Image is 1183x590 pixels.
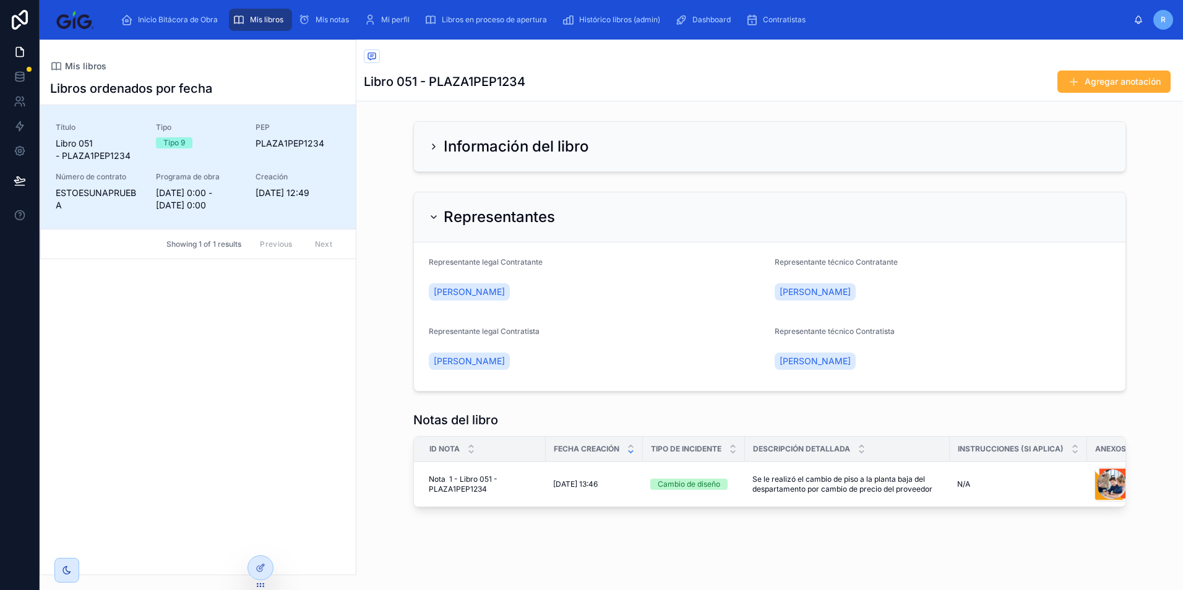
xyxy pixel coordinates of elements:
span: Libros en proceso de apertura [442,15,547,25]
span: Fecha creación [554,444,619,454]
span: [DATE] 0:00 - [DATE] 0:00 [156,187,241,212]
div: scrollable content [111,6,1134,33]
a: Mis libros [229,9,292,31]
span: Showing 1 of 1 results [166,239,241,249]
span: [PERSON_NAME] [780,286,851,298]
div: Tipo 9 [163,137,185,148]
span: ESTOESUNAPRUEBA [56,187,141,212]
a: Contratistas [742,9,814,31]
h2: Representantes [444,207,555,227]
span: Título [56,122,141,132]
a: Dashboard [671,9,739,31]
span: Mis libros [250,15,283,25]
span: Tipo [156,122,241,132]
span: [PERSON_NAME] [434,286,505,298]
a: Libros en proceso de apertura [421,9,556,31]
img: App logo [49,10,101,30]
a: Inicio Bitácora de Obra [117,9,226,31]
h1: Notas del libro [413,411,498,429]
span: Programa de obra [156,172,241,182]
span: Libro 051 - PLAZA1PEP1234 [56,137,141,162]
span: [DATE] 12:49 [256,187,341,199]
span: Mi perfil [381,15,410,25]
span: Histórico libros (admin) [579,15,660,25]
span: Nota 1 - Libro 051 - PLAZA1PEP1234 [429,474,538,494]
a: [PERSON_NAME] [429,283,510,301]
span: Número de contrato [56,172,141,182]
span: Creación [256,172,341,182]
span: [PERSON_NAME] [780,355,851,367]
span: Representante técnico Contratista [775,327,895,336]
h1: Libro 051 - PLAZA1PEP1234 [364,73,525,90]
span: Inicio Bitácora de Obra [138,15,218,25]
span: Representante legal Contratista [429,327,540,336]
h1: Libros ordenados por fecha [50,80,212,97]
span: [PERSON_NAME] [434,355,505,367]
span: Representante técnico Contratante [775,257,898,267]
button: Agregar anotación [1057,71,1171,93]
span: Dashboard [692,15,731,25]
span: ID nota [429,444,460,454]
a: TítuloLibro 051 - PLAZA1PEP1234TipoTipo 9PEPPLAZA1PEP1234Número de contratoESTOESUNAPRUEBAProgram... [41,105,356,229]
a: Histórico libros (admin) [558,9,669,31]
div: Cambio de diseño [658,479,720,490]
a: Mi perfil [360,9,418,31]
h2: Información del libro [444,137,589,156]
span: Agregar anotación [1085,75,1161,88]
span: Contratistas [763,15,806,25]
a: Mis notas [295,9,358,31]
span: PEP [256,122,341,132]
a: [PERSON_NAME] [775,353,856,370]
span: Mis notas [316,15,349,25]
a: [PERSON_NAME] [429,353,510,370]
span: N/A [957,479,970,489]
span: Representante legal Contratante [429,257,543,267]
a: Mis libros [50,60,106,72]
span: R [1161,15,1166,25]
a: [PERSON_NAME] [775,283,856,301]
span: Instrucciones (si aplica) [958,444,1064,454]
span: [DATE] 13:46 [553,479,598,489]
span: Anexos [1095,444,1126,454]
span: PLAZA1PEP1234 [256,137,341,150]
span: Se le realizó el cambio de piso a la planta baja del despartamento por cambio de precio del prove... [752,474,942,494]
span: Descripción detallada [753,444,850,454]
span: Mis libros [65,60,106,72]
span: Tipo de incidente [651,444,721,454]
